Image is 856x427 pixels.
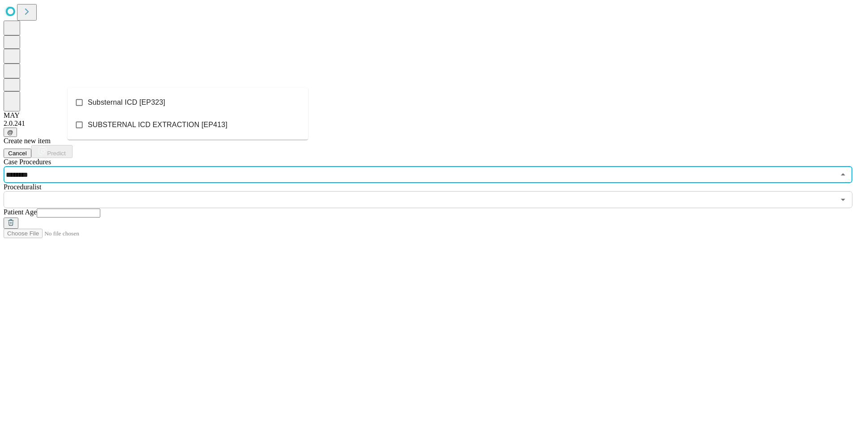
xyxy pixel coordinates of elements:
[4,137,51,145] span: Create new item
[4,120,852,128] div: 2.0.241
[47,150,65,157] span: Predict
[8,150,27,157] span: Cancel
[88,120,227,130] span: SUBSTERNAL ICD EXTRACTION [EP413]
[4,183,41,191] span: Proceduralist
[31,145,73,158] button: Predict
[837,193,849,206] button: Open
[4,149,31,158] button: Cancel
[4,128,17,137] button: @
[4,158,51,166] span: Scheduled Procedure
[7,129,13,136] span: @
[88,97,165,108] span: Substernal ICD [EP323]
[4,208,37,216] span: Patient Age
[4,111,852,120] div: MAY
[837,168,849,181] button: Close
